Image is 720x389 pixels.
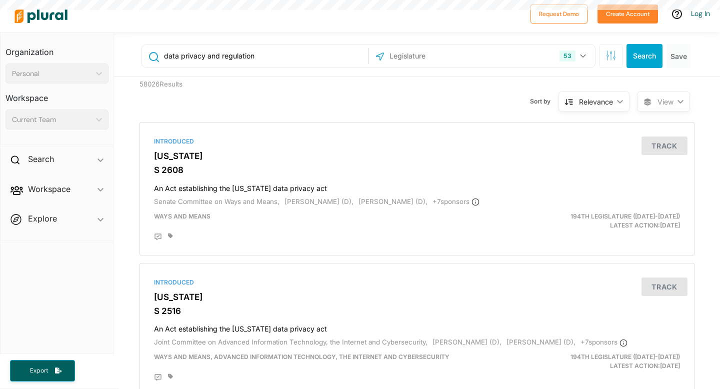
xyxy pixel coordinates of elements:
div: Latest Action: [DATE] [507,352,687,370]
h3: S 2516 [154,306,680,316]
span: View [657,96,673,107]
span: Senate Committee on Ways and Means, [154,197,279,205]
span: Sort by [530,97,558,106]
div: Personal [12,68,92,79]
div: Add tags [168,233,173,239]
span: Export [23,366,55,375]
div: 58026 Results [132,76,274,114]
a: Log In [691,9,710,18]
button: Export [10,360,75,381]
button: Search [626,44,662,68]
span: 194th Legislature ([DATE]-[DATE]) [570,353,680,360]
input: Legislature [388,46,495,65]
div: Add Position Statement [154,373,162,381]
h4: An Act establishing the [US_STATE] data privacy act [154,179,680,193]
button: 53 [555,46,592,65]
span: Ways and Means [154,212,210,220]
h3: Organization [5,37,108,59]
h3: Workspace [5,83,108,105]
div: Relevance [579,96,613,107]
span: [PERSON_NAME] (D), [432,338,501,346]
button: Track [641,136,687,155]
h2: Search [28,153,54,164]
a: Request Demo [530,8,587,18]
button: Save [666,44,691,68]
h3: [US_STATE] [154,151,680,161]
span: Joint Committee on Advanced Information Technology, the Internet and Cybersecurity, [154,338,427,346]
h3: S 2608 [154,165,680,175]
button: Track [641,277,687,296]
h3: [US_STATE] [154,292,680,302]
span: + 7 sponsor s [580,338,627,346]
input: Enter keywords, bill # or legislator name [163,46,365,65]
span: + 7 sponsor s [432,197,479,205]
div: 53 [559,50,575,61]
h4: An Act establishing the [US_STATE] data privacy act [154,320,680,333]
div: Introduced [154,137,680,146]
button: Create Account [597,4,658,23]
div: Add Position Statement [154,233,162,241]
div: Add tags [168,373,173,379]
a: Create Account [597,8,658,18]
span: Ways and Means, Advanced Information Technology, the Internet and Cybersecurity [154,353,449,360]
span: 194th Legislature ([DATE]-[DATE]) [570,212,680,220]
span: [PERSON_NAME] (D), [284,197,353,205]
div: Introduced [154,278,680,287]
span: [PERSON_NAME] (D), [358,197,427,205]
div: Current Team [12,114,92,125]
span: Search Filters [606,50,616,59]
button: Request Demo [530,4,587,23]
div: Latest Action: [DATE] [507,212,687,230]
span: [PERSON_NAME] (D), [506,338,575,346]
